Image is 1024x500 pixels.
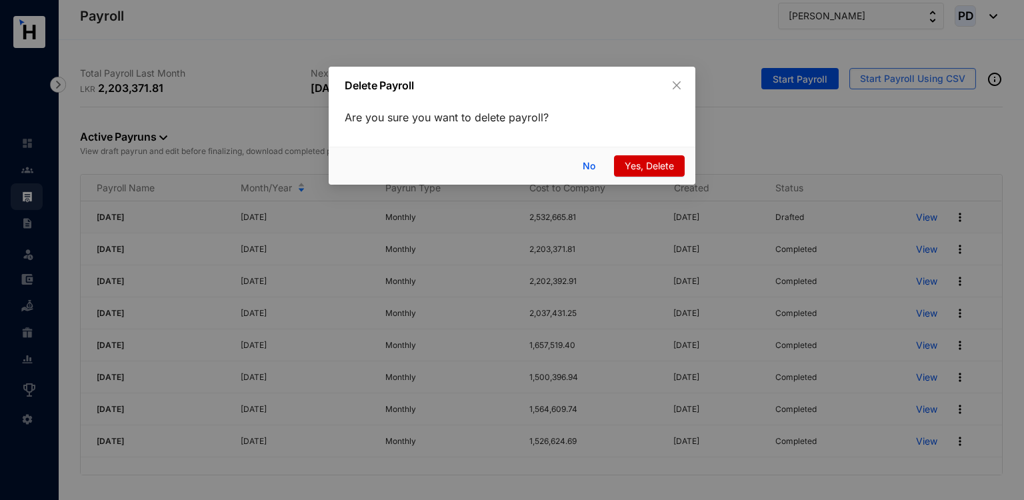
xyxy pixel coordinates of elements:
[573,155,609,177] button: No
[671,80,682,91] span: close
[345,77,596,93] p: Delete Payroll
[345,109,679,125] p: Are you sure you want to delete payroll?
[583,159,595,173] span: No
[669,78,684,93] button: Close
[625,159,674,173] span: Yes, Delete
[614,155,685,177] button: Yes, Delete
